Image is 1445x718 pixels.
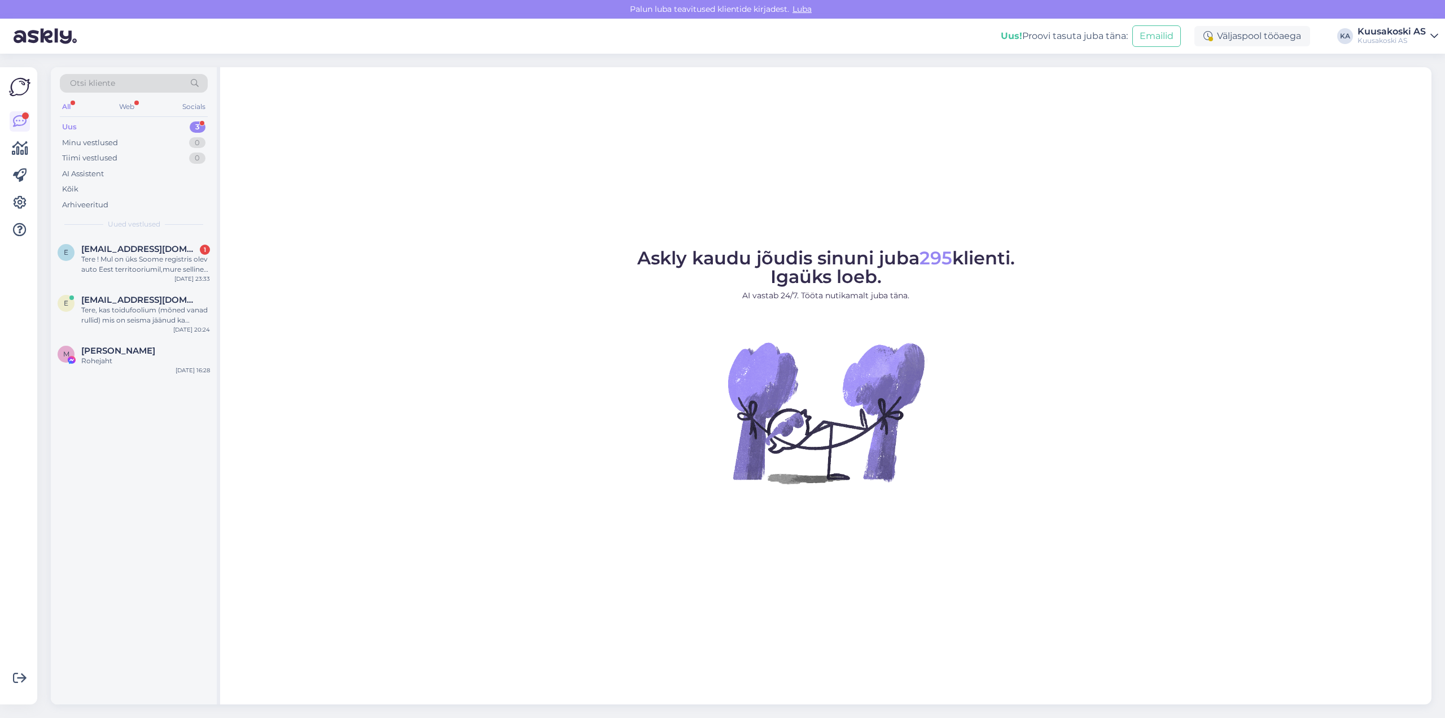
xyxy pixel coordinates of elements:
[64,248,68,256] span: e
[9,76,30,98] img: Askly Logo
[174,275,210,283] div: [DATE] 23:33
[81,295,199,305] span: enely85@gmail.com
[60,99,73,114] div: All
[1001,31,1022,41] b: Uus!
[62,199,108,211] div: Arhiveeritud
[919,247,952,269] span: 295
[180,99,208,114] div: Socials
[1358,36,1426,45] div: Kuusakoski AS
[81,254,210,275] div: Tere ! Mul on üks Soome registris olev auto Eest territooriumil,mure selline ,et autol läks mooto...
[637,247,1015,288] span: Askly kaudu jõudis sinuni juba klienti. Igaüks loeb.
[62,184,78,195] div: Kõik
[63,350,69,358] span: M
[62,168,104,180] div: AI Assistent
[189,137,205,149] div: 0
[1001,29,1128,43] div: Proovi tasuta juba täna:
[117,99,137,114] div: Web
[724,311,927,514] img: No Chat active
[62,121,77,133] div: Uus
[62,137,118,149] div: Minu vestlused
[176,366,210,375] div: [DATE] 16:28
[637,290,1015,302] p: AI vastab 24/7. Tööta nutikamalt juba täna.
[190,121,205,133] div: 3
[189,153,205,164] div: 0
[81,244,199,254] span: ekanter50@gmail.com
[81,356,210,366] div: Rohejaht
[789,4,815,14] span: Luba
[1358,27,1438,45] a: Kuusakoski ASKuusakoski AS
[1194,26,1310,46] div: Väljaspool tööaega
[81,305,210,325] div: Tere, kas toidufoolium (mõned vanad rullid) mis on seisma jäänud ka sobivad Rohejahti?
[173,325,210,334] div: [DATE] 20:24
[62,153,117,164] div: Tiimi vestlused
[108,219,160,229] span: Uued vestlused
[200,245,210,255] div: 1
[1337,28,1353,44] div: KA
[70,77,115,89] span: Otsi kliente
[81,346,155,356] span: Markus Kudrjasov
[1358,27,1426,36] div: Kuusakoski AS
[1132,25,1181,47] button: Emailid
[64,299,68,307] span: e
